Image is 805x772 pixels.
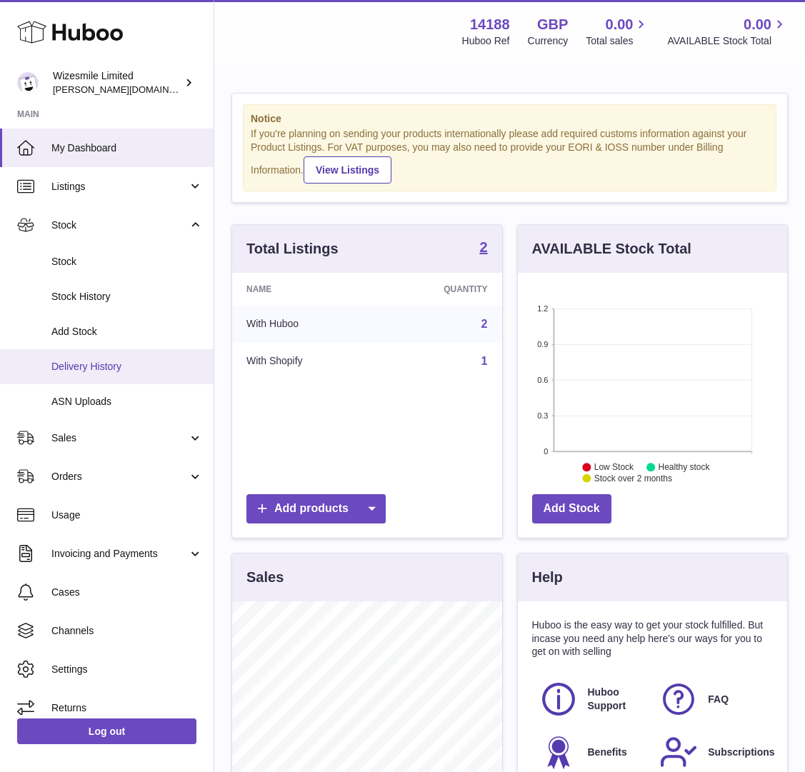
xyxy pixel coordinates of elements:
span: Stock [51,219,188,232]
span: Benefits [588,746,627,759]
a: View Listings [304,156,391,184]
span: 0.00 [606,15,634,34]
h3: AVAILABLE Stock Total [532,239,691,259]
th: Quantity [378,273,502,306]
text: Healthy stock [658,462,710,472]
span: Total sales [586,34,649,48]
span: Channels [51,624,203,638]
a: 1 [481,355,488,367]
span: [PERSON_NAME][DOMAIN_NAME][EMAIL_ADDRESS][DOMAIN_NAME] [53,84,361,95]
span: Cases [51,586,203,599]
p: Huboo is the easy way to get your stock fulfilled. But incase you need any help here's our ways f... [532,618,774,659]
span: Subscriptions [708,746,774,759]
a: Add products [246,494,386,523]
text: 0 [544,447,548,456]
span: Huboo Support [588,686,644,713]
a: Benefits [539,733,646,771]
a: 0.00 Total sales [586,15,649,48]
span: 0.00 [744,15,771,34]
a: Huboo Support [539,680,646,718]
a: Add Stock [532,494,611,523]
span: Returns [51,701,203,715]
span: My Dashboard [51,141,203,155]
span: Add Stock [51,325,203,339]
span: Usage [51,508,203,522]
a: Log out [17,718,196,744]
h3: Help [532,568,563,587]
span: Stock History [51,290,203,304]
text: 0.9 [537,340,548,349]
h3: Sales [246,568,284,587]
span: ASN Uploads [51,395,203,408]
a: 0.00 AVAILABLE Stock Total [667,15,788,48]
span: Settings [51,663,203,676]
strong: Notice [251,112,769,126]
strong: 2 [479,240,487,254]
img: adrian.land@nueos.com [17,72,39,94]
span: Listings [51,180,188,194]
span: Invoicing and Payments [51,547,188,561]
a: 2 [481,318,488,330]
text: 0.3 [537,411,548,420]
strong: 14188 [470,15,510,34]
text: Low Stock [594,462,634,472]
text: Stock over 2 months [594,473,671,483]
span: Orders [51,470,188,483]
td: With Shopify [232,343,378,380]
div: Wizesmile Limited [53,69,181,96]
h3: Total Listings [246,239,339,259]
text: 1.2 [537,304,548,313]
div: If you're planning on sending your products internationally please add required customs informati... [251,127,769,183]
strong: GBP [537,15,568,34]
a: 2 [479,240,487,257]
a: Subscriptions [659,733,766,771]
td: With Huboo [232,306,378,343]
span: Sales [51,431,188,445]
div: Currency [528,34,569,48]
span: AVAILABLE Stock Total [667,34,788,48]
span: FAQ [708,693,729,706]
div: Huboo Ref [462,34,510,48]
th: Name [232,273,378,306]
text: 0.6 [537,376,548,384]
span: Delivery History [51,360,203,374]
a: FAQ [659,680,766,718]
span: Stock [51,255,203,269]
